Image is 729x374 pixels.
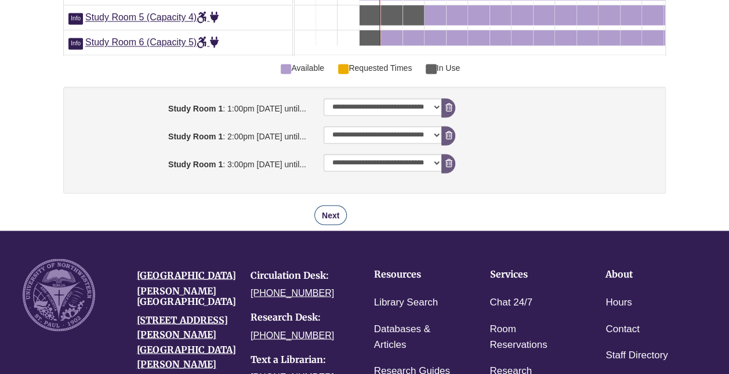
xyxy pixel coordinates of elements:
a: 5:30pm Thursday, August 28, 2025 - Study Room 6 - Available [577,30,598,50]
span: Requested Times [338,62,412,74]
h4: [PERSON_NAME][GEOGRAPHIC_DATA] [137,286,234,306]
strong: Study Room 1 [168,104,223,113]
h4: Text a Librarian: [251,354,347,365]
a: Hours [605,294,632,311]
a: [GEOGRAPHIC_DATA] [137,269,236,280]
h4: Circulation Desk: [251,270,347,280]
a: 7:30pm Thursday, August 28, 2025 - Study Room 6 - Available [664,30,685,50]
a: Room Reservations [489,321,570,353]
h4: Resources [374,269,454,279]
a: 6:30pm Thursday, August 28, 2025 - Study Room 5 - Available [621,5,641,25]
span: Info [68,13,83,24]
a: Study Room 6 (Capacity 5) [85,37,219,47]
a: 4:30pm Thursday, August 28, 2025 - Study Room 5 - Available [534,5,554,25]
a: 7:30pm Thursday, August 28, 2025 - Study Room 5 - Available [664,5,685,25]
a: 6:30pm Thursday, August 28, 2025 - Study Room 6 - Available [621,30,641,50]
a: 1:30pm Thursday, August 28, 2025 - Study Room 5 - In Use [403,5,424,25]
a: Databases & Articles [374,321,454,353]
a: [PHONE_NUMBER] [251,287,334,297]
a: Contact [605,321,640,337]
a: 3:30pm Thursday, August 28, 2025 - Study Room 5 - Available [490,5,511,25]
a: [PHONE_NUMBER] [251,330,334,340]
span: Info [68,38,83,49]
span: In Use [426,62,460,74]
h4: Services [489,269,570,279]
button: Next [314,205,347,225]
strong: Study Room 1 [168,160,223,169]
a: 5:30pm Thursday, August 28, 2025 - Study Room 5 - Available [577,5,598,25]
a: 4:30pm Thursday, August 28, 2025 - Study Room 6 - Available [534,30,554,50]
a: 6:00pm Thursday, August 28, 2025 - Study Room 5 - Available [599,5,620,25]
a: Chat 24/7 [489,294,532,311]
a: Click for more info about Study Room 5 (Capacity 4) [68,12,85,22]
a: Staff Directory [605,347,668,364]
a: 3:00pm Thursday, August 28, 2025 - Study Room 5 - Available [468,5,489,25]
label: : 1:00pm [DATE] until... [66,98,315,115]
a: 3:30pm Thursday, August 28, 2025 - Study Room 6 - Available [490,30,511,50]
img: UNW seal [23,258,95,331]
div: booking form [63,87,665,225]
a: 5:00pm Thursday, August 28, 2025 - Study Room 5 - Available [555,5,576,25]
a: 6:00pm Thursday, August 28, 2025 - Study Room 6 - Available [599,30,620,50]
a: 1:30pm Thursday, August 28, 2025 - Study Room 6 - Available [403,30,424,50]
a: 12:30pm Thursday, August 28, 2025 - Study Room 6 - In Use [360,30,380,50]
a: 4:00pm Thursday, August 28, 2025 - Study Room 6 - Available [512,30,533,50]
label: : 3:00pm [DATE] until... [66,154,315,171]
a: Click for more info about Study Room 6 (Capacity 5) [68,37,85,47]
a: 5:00pm Thursday, August 28, 2025 - Study Room 6 - Available [555,30,576,50]
span: Available [281,62,324,74]
a: 2:30pm Thursday, August 28, 2025 - Study Room 6 - Available [447,30,467,50]
label: : 2:00pm [DATE] until... [66,126,315,143]
a: 4:00pm Thursday, August 28, 2025 - Study Room 5 - Available [512,5,533,25]
a: [STREET_ADDRESS][PERSON_NAME][GEOGRAPHIC_DATA][PERSON_NAME] [137,314,236,370]
a: 2:00pm Thursday, August 28, 2025 - Study Room 6 - Available [425,30,446,50]
a: 2:30pm Thursday, August 28, 2025 - Study Room 5 - Available [447,5,467,25]
a: 1:00pm Thursday, August 28, 2025 - Study Room 5 - In Use [381,5,402,25]
a: Study Room 5 (Capacity 4) [85,12,219,22]
h4: Research Desk: [251,312,347,322]
a: 7:00pm Thursday, August 28, 2025 - Study Room 6 - Available [642,30,663,50]
a: 2:00pm Thursday, August 28, 2025 - Study Room 5 - Available [425,5,446,25]
a: 12:30pm Thursday, August 28, 2025 - Study Room 5 - In Use [360,5,380,25]
h4: About [605,269,686,279]
a: 1:00pm Thursday, August 28, 2025 - Study Room 6 - Available [381,30,402,50]
a: 3:00pm Thursday, August 28, 2025 - Study Room 6 - Available [468,30,489,50]
a: Library Search [374,294,438,311]
strong: Study Room 1 [168,132,223,141]
a: 7:00pm Thursday, August 28, 2025 - Study Room 5 - Available [642,5,663,25]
